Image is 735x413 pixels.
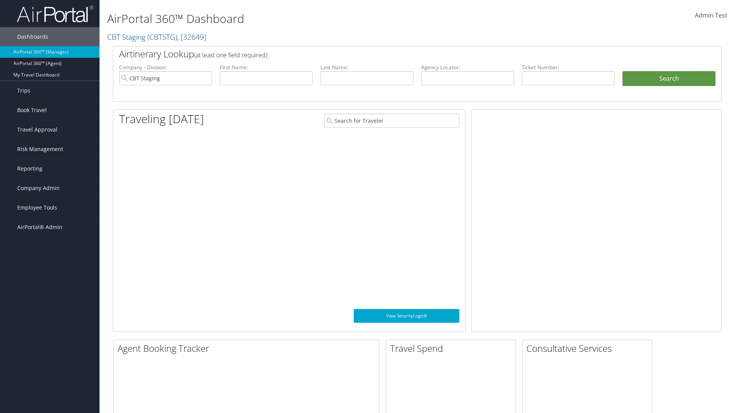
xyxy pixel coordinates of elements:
label: Agency Locator: [421,63,514,71]
span: Company Admin [17,179,60,198]
span: Dashboards [17,27,48,46]
input: Search for Traveler [324,114,459,128]
span: Trips [17,81,30,100]
span: Admin Test [695,11,727,20]
h2: Agent Booking Tracker [118,342,379,355]
a: Admin Test [695,4,727,28]
a: View SecurityLogic® [354,309,459,323]
span: Employee Tools [17,198,57,217]
span: Travel Approval [17,120,57,139]
a: CBT Staging [107,32,206,42]
span: , [ 32649 ] [177,32,206,42]
h2: Airtinerary Lookup [119,47,665,60]
h2: Travel Spend [390,342,516,355]
span: Reporting [17,159,42,178]
span: ( CBTSTG ) [147,32,177,42]
span: AirPortal® Admin [17,218,62,237]
button: Search [622,71,715,86]
label: First Name: [220,63,313,71]
label: Ticket Number: [522,63,615,71]
span: (at least one field required) [194,51,267,59]
img: airportal-logo.png [17,5,93,23]
label: Last Name: [320,63,413,71]
h1: AirPortal 360™ Dashboard [107,11,521,27]
h2: Consultative Services [526,342,652,355]
span: Risk Management [17,140,63,159]
h1: Traveling [DATE] [119,111,204,127]
label: Company - Division: [119,63,212,71]
span: Book Travel [17,101,47,120]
